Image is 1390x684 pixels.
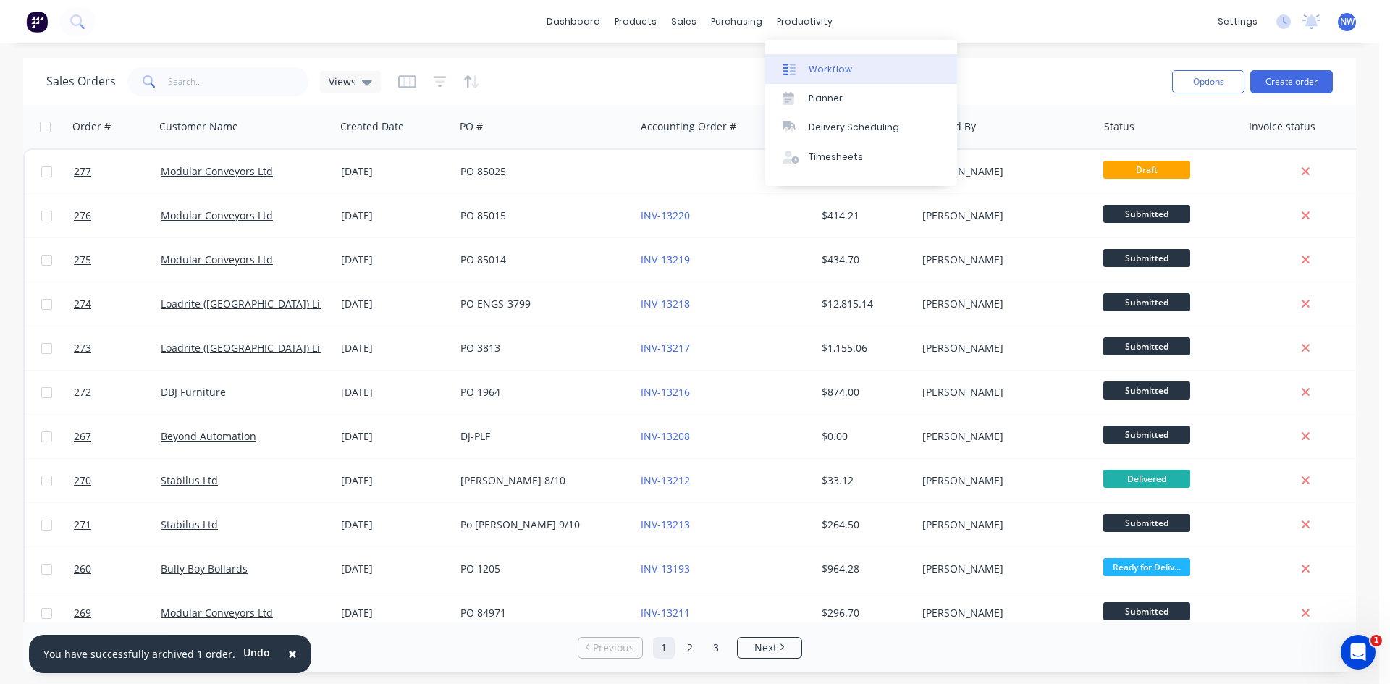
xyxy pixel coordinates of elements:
a: Page 3 [705,637,727,659]
a: dashboard [539,11,607,33]
a: 260 [74,547,161,591]
div: PO 1205 [460,562,621,576]
div: $0.00 [822,429,906,444]
a: INV-13208 [641,429,690,443]
a: 267 [74,415,161,458]
div: settings [1210,11,1265,33]
a: INV-13212 [641,473,690,487]
span: Submitted [1103,337,1190,355]
div: [PERSON_NAME] [922,562,1083,576]
a: INV-13216 [641,385,690,399]
a: INV-13218 [641,297,690,311]
a: 269 [74,591,161,635]
a: Workflow [765,54,957,83]
div: Created Date [340,119,404,134]
a: 271 [74,503,161,546]
a: Next page [738,641,801,655]
div: PO 3813 [460,341,621,355]
span: Previous [593,641,634,655]
div: [DATE] [341,473,449,488]
div: [DATE] [341,297,449,311]
div: products [607,11,664,33]
span: Submitted [1103,426,1190,444]
div: [PERSON_NAME] 8/10 [460,473,621,488]
div: $12,815.14 [822,297,906,311]
a: Bully Boy Bollards [161,562,248,575]
h1: Sales Orders [46,75,116,88]
div: Po [PERSON_NAME] 9/10 [460,518,621,532]
a: 270 [74,459,161,502]
div: [PERSON_NAME] [922,208,1083,223]
span: 1 [1370,635,1382,646]
a: Modular Conveyors Ltd [161,253,273,266]
input: Search... [168,67,309,96]
div: [PERSON_NAME] [922,385,1083,400]
a: 276 [74,194,161,237]
a: INV-13219 [641,253,690,266]
div: Status [1104,119,1134,134]
span: 271 [74,518,91,532]
a: Modular Conveyors Ltd [161,164,273,178]
div: $874.00 [822,385,906,400]
div: $1,155.06 [822,341,906,355]
iframe: Intercom live chat [1341,635,1376,670]
span: Next [754,641,777,655]
div: [DATE] [341,606,449,620]
button: Undo [235,642,278,664]
a: Loadrite ([GEOGRAPHIC_DATA]) Limited [161,297,348,311]
ul: Pagination [572,637,808,659]
a: 274 [74,282,161,326]
a: Modular Conveyors Ltd [161,606,273,620]
a: INV-13213 [641,518,690,531]
div: productivity [770,11,840,33]
a: DBJ Furniture [161,385,226,399]
span: Submitted [1103,381,1190,400]
span: Draft [1103,161,1190,179]
div: [PERSON_NAME] [922,297,1083,311]
div: You have successfully archived 1 order. [43,646,235,662]
span: Submitted [1103,602,1190,620]
div: PO 84971 [460,606,621,620]
div: sales [664,11,704,33]
span: Submitted [1103,514,1190,532]
a: Page 2 [679,637,701,659]
span: Submitted [1103,249,1190,267]
div: $264.50 [822,518,906,532]
div: [DATE] [341,518,449,532]
span: 270 [74,473,91,488]
div: [DATE] [341,164,449,179]
a: Stabilus Ltd [161,473,218,487]
div: [PERSON_NAME] [922,253,1083,267]
span: 260 [74,562,91,576]
a: 277 [74,150,161,193]
span: × [288,643,297,664]
span: Delivered [1103,470,1190,488]
div: $964.28 [822,562,906,576]
span: 269 [74,606,91,620]
div: [PERSON_NAME] [922,473,1083,488]
span: 267 [74,429,91,444]
div: [DATE] [341,253,449,267]
button: Create order [1250,70,1333,93]
div: Order # [72,119,111,134]
a: INV-13220 [641,208,690,222]
a: Delivery Scheduling [765,113,957,142]
div: $33.12 [822,473,906,488]
span: 277 [74,164,91,179]
div: [PERSON_NAME] [922,429,1083,444]
a: INV-13193 [641,562,690,575]
span: Views [329,74,356,89]
div: Workflow [809,63,852,76]
div: Delivery Scheduling [809,121,899,134]
div: [PERSON_NAME] [922,341,1083,355]
a: INV-13211 [641,606,690,620]
div: $296.70 [822,606,906,620]
span: Submitted [1103,293,1190,311]
div: [PERSON_NAME] [922,518,1083,532]
span: 274 [74,297,91,311]
a: Timesheets [765,143,957,172]
div: Customer Name [159,119,238,134]
div: [PERSON_NAME] [922,164,1083,179]
span: NW [1340,15,1355,28]
a: Loadrite ([GEOGRAPHIC_DATA]) Limited [161,341,348,355]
